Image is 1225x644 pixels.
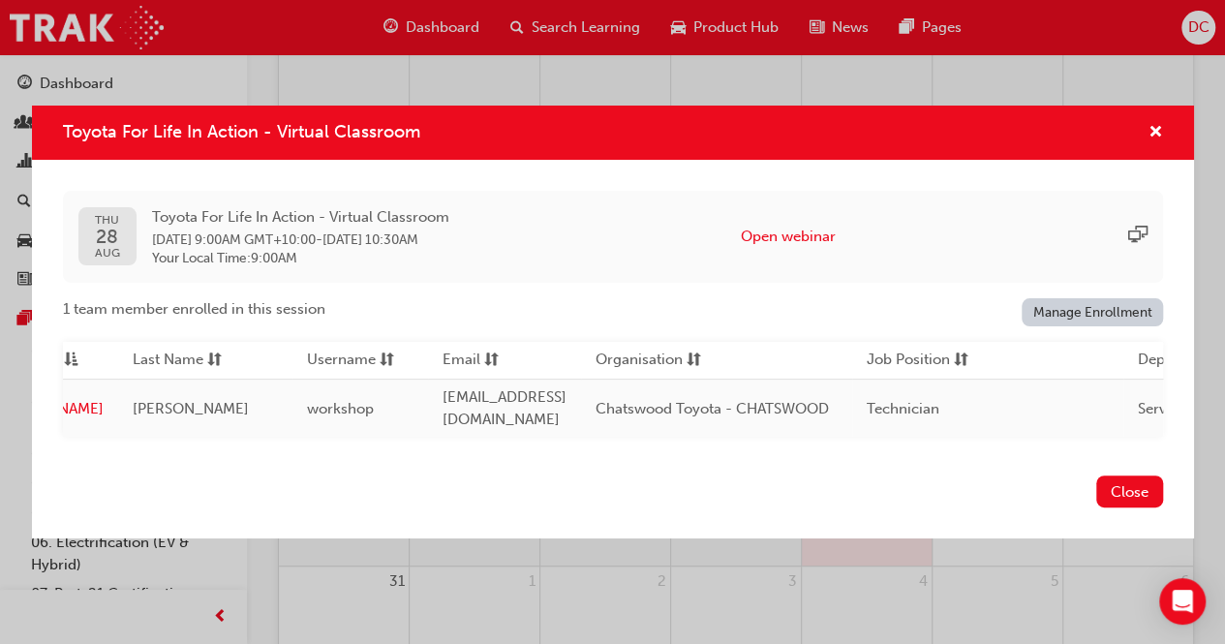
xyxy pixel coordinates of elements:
[1096,475,1163,507] button: Close
[596,349,702,373] button: Organisationsorting-icon
[32,106,1194,539] div: Toyota For Life In Action - Virtual Classroom
[207,349,222,373] span: sorting-icon
[133,400,249,417] span: [PERSON_NAME]
[1148,125,1163,142] span: cross-icon
[95,214,120,227] span: THU
[380,349,394,373] span: sorting-icon
[152,206,449,267] div: -
[867,349,973,373] button: Job Positionsorting-icon
[596,400,829,417] span: Chatswood Toyota - CHATSWOOD
[152,231,316,248] span: 28 Aug 2025 9:00AM GMT+10:00
[64,349,78,373] span: asc-icon
[307,349,413,373] button: Usernamesorting-icon
[133,349,203,373] span: Last Name
[443,349,480,373] span: Email
[1148,121,1163,145] button: cross-icon
[1128,226,1148,248] span: sessionType_ONLINE_URL-icon
[687,349,701,373] span: sorting-icon
[152,206,449,229] span: Toyota For Life In Action - Virtual Classroom
[322,231,418,248] span: 28 Aug 2025 10:30AM
[95,247,120,260] span: AUG
[1138,400,1186,417] span: Service
[63,298,325,321] span: 1 team member enrolled in this session
[443,349,549,373] button: Emailsorting-icon
[307,400,374,417] span: workshop
[1138,349,1218,373] span: Department
[95,227,120,247] span: 28
[443,388,567,428] span: [EMAIL_ADDRESS][DOMAIN_NAME]
[1022,298,1163,326] a: Manage Enrollment
[1159,578,1206,625] div: Open Intercom Messenger
[741,226,836,248] button: Open webinar
[867,349,950,373] span: Job Position
[152,250,449,267] span: Your Local Time : 9:00AM
[484,349,499,373] span: sorting-icon
[307,349,376,373] span: Username
[133,349,239,373] button: Last Namesorting-icon
[954,349,968,373] span: sorting-icon
[867,400,939,417] span: Technician
[596,349,683,373] span: Organisation
[63,121,420,142] span: Toyota For Life In Action - Virtual Classroom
